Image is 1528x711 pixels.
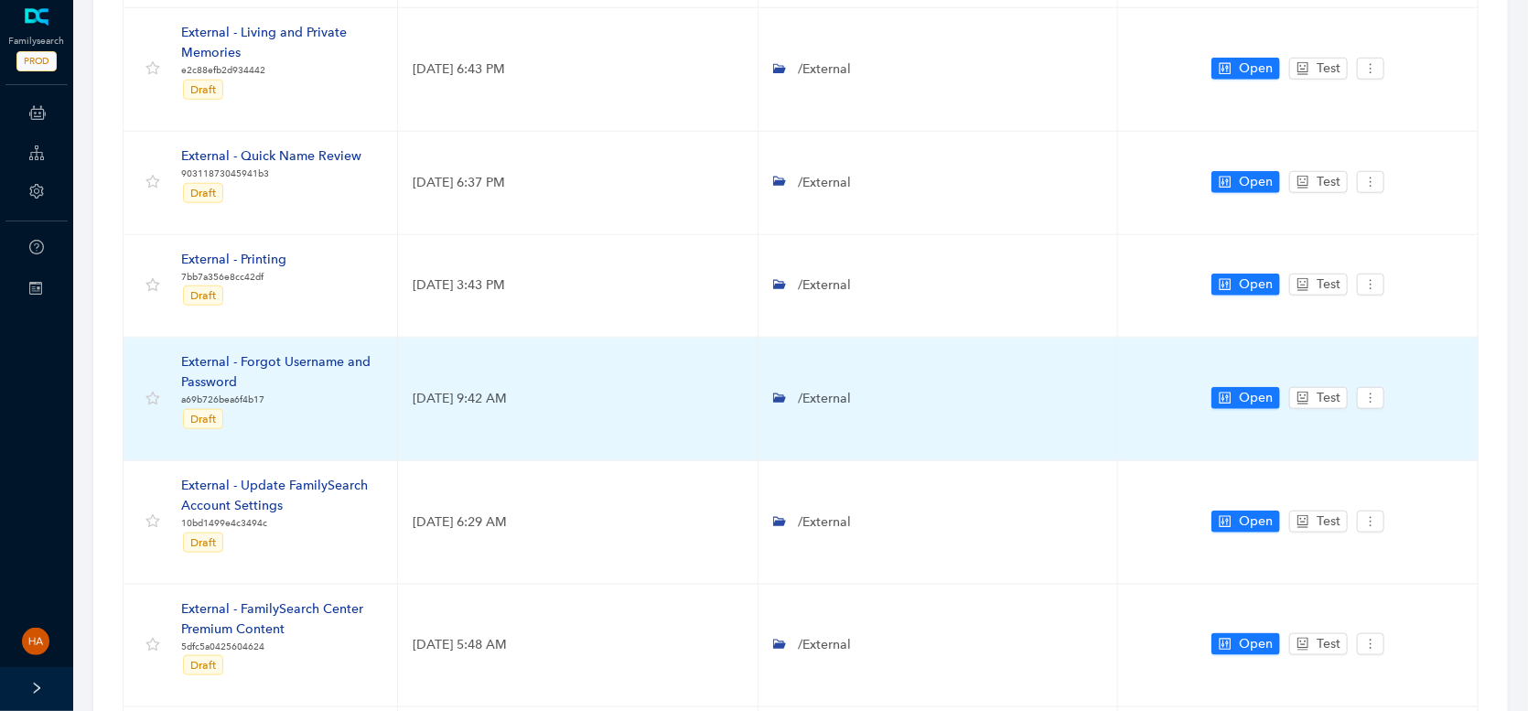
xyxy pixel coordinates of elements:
[1219,392,1232,404] span: control
[1357,171,1384,193] button: more
[1364,176,1377,189] span: more
[181,352,382,393] div: External - Forgot Username and Password
[181,393,382,407] p: a69b726bea6f4b17
[181,146,361,167] div: External - Quick Name Review
[1317,275,1340,295] span: Test
[773,515,786,528] span: folder-open
[1211,171,1280,193] button: controlOpen
[773,175,786,188] span: folder-open
[1297,176,1309,189] span: robot
[190,83,216,96] span: Draft
[795,277,852,293] span: /External
[190,536,216,549] span: Draft
[1297,392,1309,404] span: robot
[181,516,382,531] p: 10bd1499e4c3494c
[795,175,852,190] span: /External
[181,270,286,285] p: 7bb7a356e8cc42df
[1364,392,1377,404] span: more
[1297,62,1309,75] span: robot
[181,250,286,270] div: External - Printing
[1364,278,1377,291] span: more
[1211,58,1280,80] button: controlOpen
[181,476,382,516] div: External - Update FamilySearch Account Settings
[1364,638,1377,651] span: more
[181,63,382,78] p: e2c88efb2d934442
[1317,512,1340,532] span: Test
[1219,176,1232,189] span: control
[398,235,759,339] td: [DATE] 3:43 PM
[1357,274,1384,296] button: more
[1219,278,1232,291] span: control
[1211,511,1280,533] button: controlOpen
[145,61,160,76] span: star
[16,51,57,71] span: PROD
[181,599,382,640] div: External - FamilySearch Center Premium Content
[1219,62,1232,75] span: control
[1289,58,1348,80] button: robotTest
[1364,515,1377,528] span: more
[1211,274,1280,296] button: controlOpen
[795,391,852,406] span: /External
[1289,274,1348,296] button: robotTest
[1219,638,1232,651] span: control
[795,61,852,77] span: /External
[1239,388,1273,408] span: Open
[1317,388,1340,408] span: Test
[773,62,786,75] span: folder-open
[398,8,759,132] td: [DATE] 6:43 PM
[1239,634,1273,654] span: Open
[1219,515,1232,528] span: control
[1239,59,1273,79] span: Open
[398,461,759,585] td: [DATE] 6:29 AM
[398,132,759,235] td: [DATE] 6:37 PM
[398,338,759,461] td: [DATE] 9:42 AM
[190,413,216,426] span: Draft
[773,392,786,404] span: folder-open
[1364,62,1377,75] span: more
[1289,511,1348,533] button: robotTest
[1357,387,1384,409] button: more
[190,187,216,199] span: Draft
[145,175,160,189] span: star
[29,240,44,254] span: question-circle
[795,514,852,530] span: /External
[795,637,852,652] span: /External
[1317,59,1340,79] span: Test
[190,289,216,302] span: Draft
[1239,512,1273,532] span: Open
[1297,278,1309,291] span: robot
[1357,633,1384,655] button: more
[29,184,44,199] span: setting
[773,278,786,291] span: folder-open
[1357,58,1384,80] button: more
[145,392,160,406] span: star
[1317,634,1340,654] span: Test
[190,659,216,672] span: Draft
[1317,172,1340,192] span: Test
[145,514,160,529] span: star
[1239,172,1273,192] span: Open
[1211,633,1280,655] button: controlOpen
[1239,275,1273,295] span: Open
[181,640,382,654] p: 5dfc5a0425604624
[22,628,49,655] img: 02dcd0b1d16719367961de209a1f996b
[181,23,382,63] div: External - Living and Private Memories
[145,278,160,293] span: star
[1357,511,1384,533] button: more
[1297,638,1309,651] span: robot
[181,167,361,181] p: 90311873045941b3
[1289,633,1348,655] button: robotTest
[1211,387,1280,409] button: controlOpen
[1289,387,1348,409] button: robotTest
[1289,171,1348,193] button: robotTest
[773,638,786,651] span: folder-open
[1297,515,1309,528] span: robot
[145,638,160,652] span: star
[398,585,759,708] td: [DATE] 5:48 AM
